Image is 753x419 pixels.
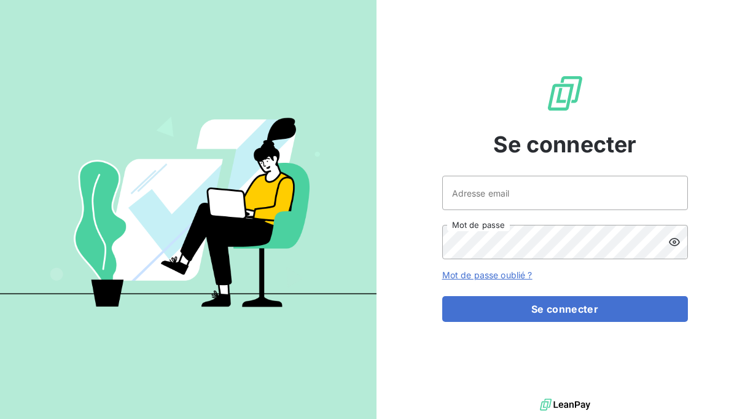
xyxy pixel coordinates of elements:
[545,74,585,113] img: Logo LeanPay
[442,270,533,280] a: Mot de passe oublié ?
[442,296,688,322] button: Se connecter
[540,396,590,414] img: logo
[493,128,637,161] span: Se connecter
[442,176,688,210] input: placeholder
